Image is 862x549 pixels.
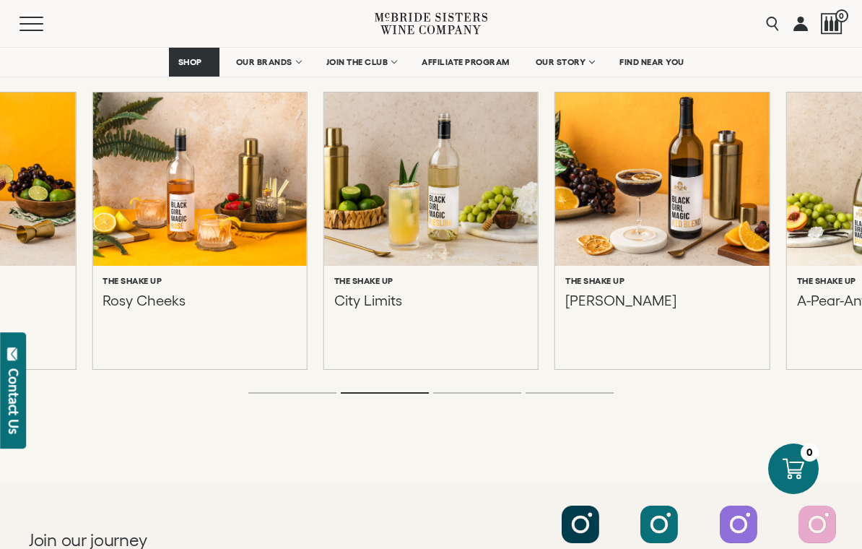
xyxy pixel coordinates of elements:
li: Page dot 4 [526,392,614,394]
a: JOIN THE CLUB [317,48,406,77]
a: OUR STORY [526,48,604,77]
a: City Limits The Shake Up City Limits [324,92,539,368]
li: Page dot 1 [248,392,336,394]
a: Eliza The Shake Up [PERSON_NAME] [555,92,769,368]
span: AFFILIATE PROGRAM [422,57,510,67]
li: Page dot 2 [341,392,429,394]
h6: The Shake Up [797,276,856,286]
p: Rosy Cheeks [103,292,186,344]
a: AFFILIATE PROGRAM [412,48,519,77]
h6: The Shake Up [565,276,624,286]
h6: The Shake Up [334,276,393,286]
a: FIND NEAR YOU [610,48,694,77]
span: OUR BRANDS [236,57,292,67]
span: OUR STORY [536,57,586,67]
p: City Limits [334,292,402,344]
p: [PERSON_NAME] [565,292,676,344]
a: Rosy Cheeks The Shake Up Rosy Cheeks [92,92,307,368]
div: 0 [801,444,819,462]
span: SHOP [178,57,203,67]
h6: The Shake Up [103,276,162,286]
div: Contact Us [6,368,21,434]
li: Page dot 3 [433,392,521,394]
span: 0 [835,9,848,22]
a: SHOP [169,48,219,77]
a: OUR BRANDS [227,48,310,77]
span: JOIN THE CLUB [326,57,388,67]
span: FIND NEAR YOU [619,57,684,67]
button: Mobile Menu Trigger [19,17,71,31]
